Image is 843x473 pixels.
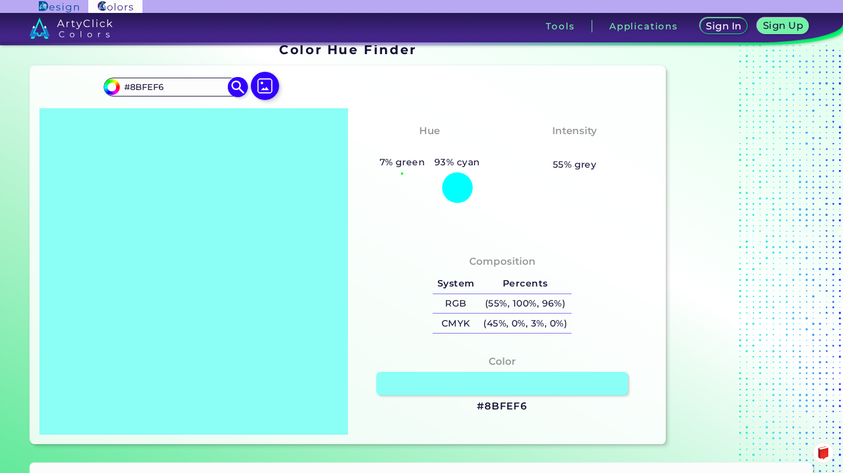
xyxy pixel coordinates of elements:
[411,141,449,155] h3: Cyan
[479,294,571,314] h5: (55%, 100%, 96%)
[29,18,112,39] img: logo_artyclick_colors_white.svg
[39,1,78,12] img: ArtyClick Design logo
[553,157,597,172] h5: 55% grey
[279,41,416,58] h1: Color Hue Finder
[227,76,248,97] img: icon search
[671,38,818,449] iframe: Advertisement
[479,274,571,294] h5: Percents
[759,19,806,34] a: Sign Up
[477,399,527,414] h3: #8BFEF6
[433,294,479,314] h5: RGB
[469,253,536,270] h4: Composition
[553,141,597,155] h3: Pastel
[375,155,430,170] h5: 7% green
[479,314,571,333] h5: (45%, 0%, 3%, 0%)
[552,122,597,139] h4: Intensity
[433,274,479,294] h5: System
[419,122,440,139] h4: Hue
[609,22,678,31] h3: Applications
[120,79,230,95] input: type color..
[433,314,479,333] h5: CMYK
[708,22,740,31] h5: Sign In
[251,72,279,100] img: icon picture
[430,155,484,170] h5: 93% cyan
[702,19,746,34] a: Sign In
[765,21,801,30] h5: Sign Up
[489,353,516,370] h4: Color
[546,22,575,31] h3: Tools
